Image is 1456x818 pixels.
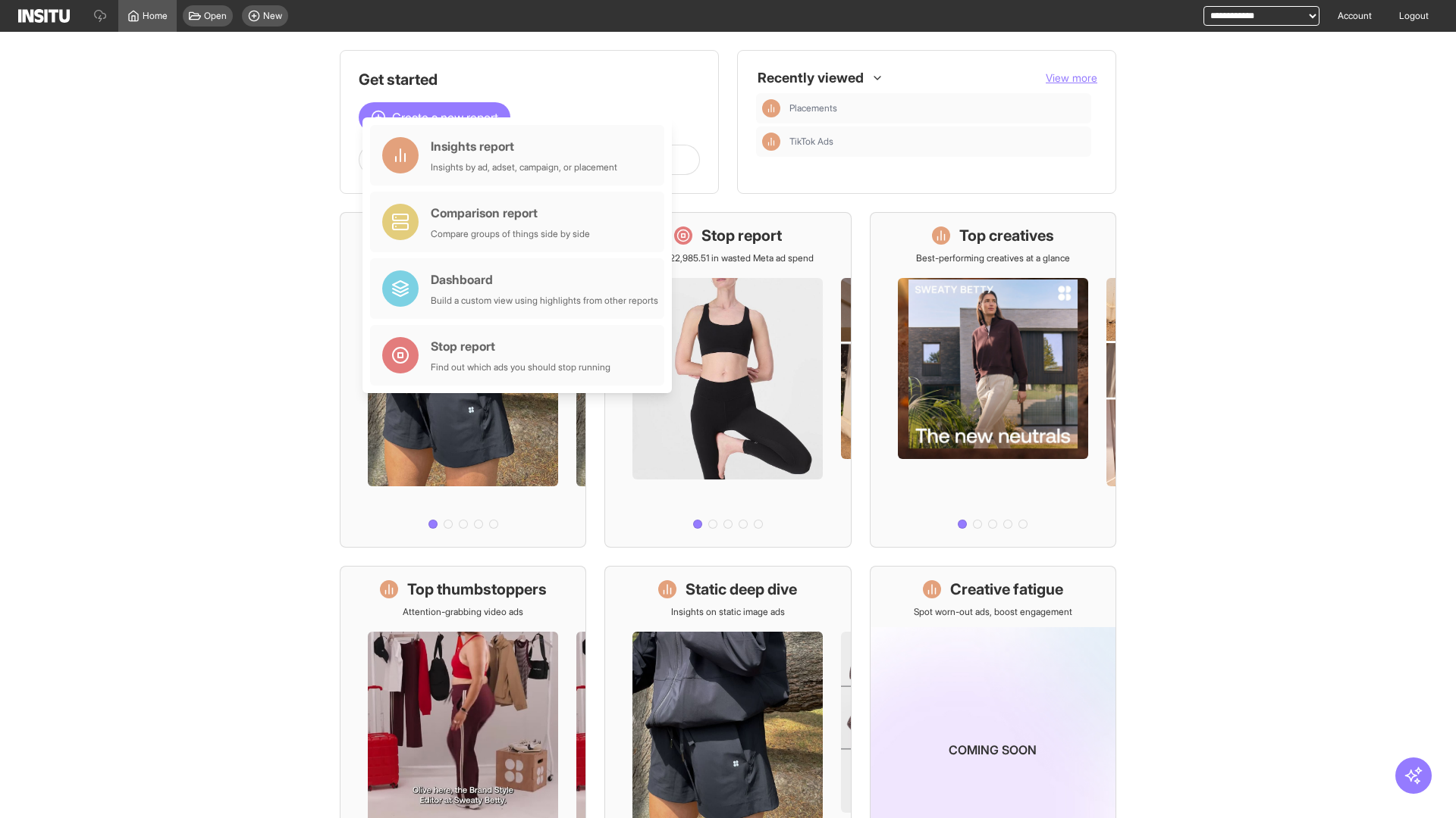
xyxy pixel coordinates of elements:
[870,212,1116,548] a: Top creativesBest-performing creatives at a glance
[789,102,837,114] span: Placements
[403,606,523,618] p: Attention-grabbing video ads
[604,212,851,548] a: Stop reportSave £22,985.51 in wasted Meta ad spend
[959,225,1054,246] h1: Top creatives
[701,225,782,246] h1: Stop report
[686,579,797,600] h1: Static deep dive
[671,606,785,618] p: Insights on static image ads
[431,161,617,173] div: Insights by ad, adset, campaign, or placement
[340,212,586,548] a: What's live nowSee all active ads instantly
[18,9,70,23] img: Logo
[359,102,510,133] button: Create a new report
[762,133,780,151] div: Insights
[431,228,590,240] div: Compare groups of things side by side
[789,136,1085,148] span: TikTok Ads
[789,102,1085,114] span: Placements
[431,337,610,355] div: Stop report
[642,252,814,264] p: Save £22,985.51 in wasted Meta ad spend
[392,108,498,126] span: Create a new report
[1046,70,1097,86] button: View more
[789,136,833,148] span: TikTok Ads
[143,10,168,22] span: Home
[263,10,282,22] span: New
[431,137,617,155] div: Insights report
[407,579,547,600] h1: Top thumbstoppers
[359,69,700,90] h1: Get started
[431,270,658,289] div: Dashboard
[762,99,780,117] div: Insights
[1046,71,1097,84] span: View more
[431,204,590,222] div: Comparison report
[431,295,658,307] div: Build a custom view using highlights from other reports
[204,10,227,22] span: Open
[916,252,1070,264] p: Best-performing creatives at a glance
[431,361,610,373] div: Find out which ads you should stop running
